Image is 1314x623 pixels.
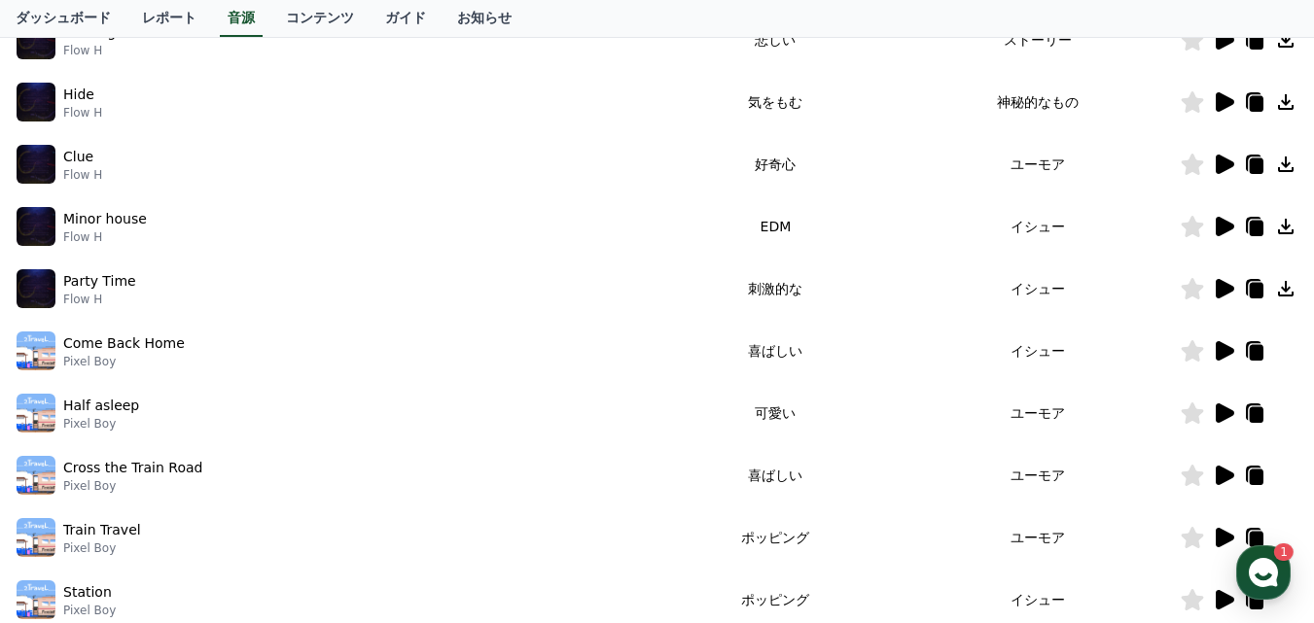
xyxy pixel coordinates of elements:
td: 喜ばしい [657,320,895,382]
p: Flow H [63,292,136,307]
p: Train Travel [63,520,141,540]
td: イシュー [895,195,1180,258]
td: 悲しい [657,9,895,71]
p: Come Back Home [63,333,185,354]
a: Home [6,462,128,510]
span: Messages [161,492,219,507]
p: Half asleep [63,396,139,416]
p: Minor house [63,209,147,229]
img: music [17,580,55,619]
img: music [17,331,55,370]
img: music [17,207,55,246]
span: Settings [288,491,336,506]
td: イシュー [895,258,1180,320]
td: イシュー [895,320,1180,382]
img: music [17,145,55,184]
p: Flow H [63,43,129,58]
p: Clue [63,147,93,167]
td: EDM [657,195,895,258]
p: Pixel Boy [63,478,202,494]
p: Pixel Boy [63,416,139,432]
td: 可愛い [657,382,895,444]
td: ユーモア [895,444,1180,506]
p: Pixel Boy [63,540,141,556]
td: 神秘的なもの [895,71,1180,133]
td: 気をもむ [657,71,895,133]
p: Hide [63,85,94,105]
td: ストーリー [895,9,1180,71]
td: ポッピング [657,506,895,569]
span: Home [50,491,84,506]
a: Settings [251,462,373,510]
img: music [17,20,55,59]
td: ユーモア [895,382,1180,444]
img: music [17,518,55,557]
td: 好奇心 [657,133,895,195]
a: 1Messages [128,462,251,510]
img: music [17,456,55,495]
p: Flow H [63,105,102,121]
td: 刺激的な [657,258,895,320]
td: 喜ばしい [657,444,895,506]
p: Party Time [63,271,136,292]
p: Flow H [63,167,102,183]
p: Flow H [63,229,147,245]
p: Pixel Boy [63,354,185,369]
td: ユーモア [895,133,1180,195]
img: music [17,83,55,121]
td: ユーモア [895,506,1180,569]
p: Cross the Train Road [63,458,202,478]
p: Pixel Boy [63,603,116,618]
img: music [17,394,55,433]
p: Station [63,582,112,603]
img: music [17,269,55,308]
span: 1 [197,461,204,476]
